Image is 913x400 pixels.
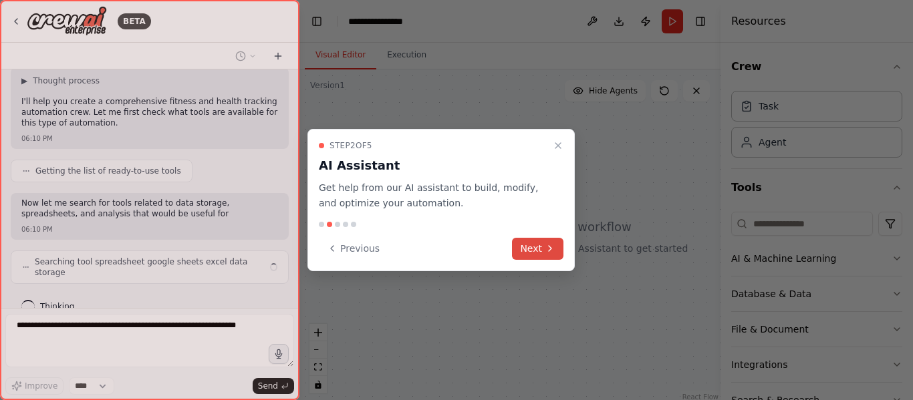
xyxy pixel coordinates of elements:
button: Next [512,238,563,260]
button: Previous [319,238,388,260]
button: Close walkthrough [550,138,566,154]
span: Step 2 of 5 [330,140,372,151]
button: Hide left sidebar [307,12,326,31]
h3: AI Assistant [319,156,547,175]
p: Get help from our AI assistant to build, modify, and optimize your automation. [319,180,547,211]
